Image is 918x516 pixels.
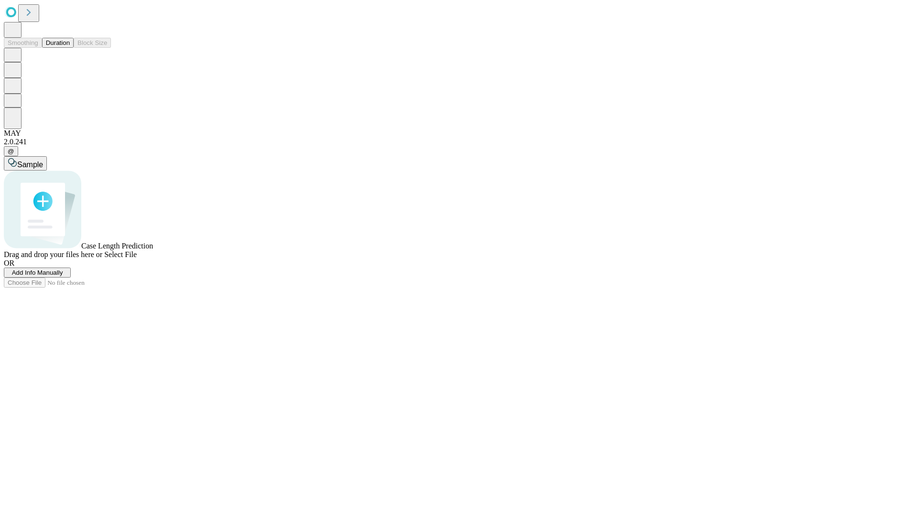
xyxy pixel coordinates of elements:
[104,250,137,258] span: Select File
[74,38,111,48] button: Block Size
[17,161,43,169] span: Sample
[8,148,14,155] span: @
[4,129,914,138] div: MAY
[4,250,102,258] span: Drag and drop your files here or
[81,242,153,250] span: Case Length Prediction
[12,269,63,276] span: Add Info Manually
[4,268,71,278] button: Add Info Manually
[4,146,18,156] button: @
[4,138,914,146] div: 2.0.241
[4,156,47,171] button: Sample
[4,259,14,267] span: OR
[4,38,42,48] button: Smoothing
[42,38,74,48] button: Duration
